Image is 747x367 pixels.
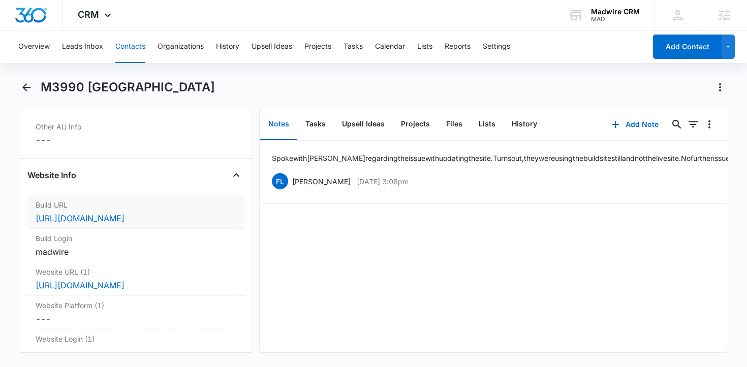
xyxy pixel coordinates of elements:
[601,112,669,137] button: Add Note
[19,79,35,95] button: Back
[36,313,237,325] dd: ---
[701,116,718,132] button: Overflow Menu
[18,30,50,63] button: Overview
[344,30,363,63] button: Tasks
[36,246,237,258] div: madwire
[27,229,245,262] div: Build Loginmadwire
[438,109,471,140] button: Files
[27,169,76,181] h4: Website Info
[260,109,297,140] button: Notes
[357,176,409,187] p: [DATE] 3:08pm
[36,280,124,290] a: [URL][DOMAIN_NAME]
[445,30,471,63] button: Reports
[36,121,237,132] label: Other AU Info
[272,173,288,189] span: FL
[228,167,244,183] button: Close
[304,30,331,63] button: Projects
[27,117,245,150] div: Other AU Info---
[712,79,728,95] button: Actions
[41,80,215,95] h1: M3990 [GEOGRAPHIC_DATA]
[36,233,237,244] label: Build Login
[27,195,245,229] div: Build URL[URL][DOMAIN_NAME]
[36,199,237,210] label: Build URL
[62,30,103,63] button: Leads Inbox
[27,296,245,329] div: Website Platform (1)---
[78,9,99,20] span: CRM
[115,30,145,63] button: Contacts
[653,35,722,59] button: Add Contact
[297,109,334,140] button: Tasks
[36,213,124,223] a: [URL][DOMAIN_NAME]
[417,30,432,63] button: Lists
[375,30,405,63] button: Calendar
[272,153,740,163] p: Spoke with [PERSON_NAME] regarding the issue with uodating the site. Turns out, they were using t...
[36,346,237,358] div: ---
[158,30,204,63] button: Organizations
[216,30,239,63] button: History
[504,109,545,140] button: History
[36,266,237,277] label: Website URL (1)
[36,333,237,344] label: Website Login (1)
[252,30,292,63] button: Upsell Ideas
[591,16,640,23] div: account id
[36,134,237,146] dd: ---
[483,30,510,63] button: Settings
[591,8,640,16] div: account name
[669,116,685,132] button: Search...
[36,300,237,311] label: Website Platform (1)
[685,116,701,132] button: Filters
[393,109,438,140] button: Projects
[471,109,504,140] button: Lists
[27,329,245,363] div: Website Login (1)---
[292,176,351,187] p: [PERSON_NAME]
[334,109,393,140] button: Upsell Ideas
[27,262,245,296] div: Website URL (1)[URL][DOMAIN_NAME]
